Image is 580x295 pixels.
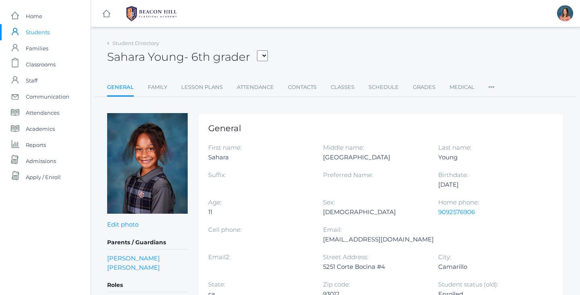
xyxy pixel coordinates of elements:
div: Sahara [208,153,311,162]
div: 5251 Corte Bocina #4 [323,262,426,272]
span: Admissions [26,153,56,169]
span: Reports [26,137,46,153]
label: Email2: [208,253,230,261]
label: Zip code: [323,281,350,288]
label: Student status (old): [438,281,498,288]
label: Birthdate: [438,171,468,179]
div: [DATE] [438,180,541,190]
label: First name: [208,144,242,151]
label: Preferred Name: [323,171,373,179]
a: Student Directory [112,40,159,46]
span: Students [26,24,50,40]
a: Medical [449,79,474,95]
h2: Sahara Young [107,51,268,63]
a: General [107,79,134,97]
span: Staff [26,72,37,89]
div: 11 [208,207,311,217]
a: Contacts [288,79,317,95]
span: Classrooms [26,56,56,72]
div: [DEMOGRAPHIC_DATA] [323,207,426,217]
label: Home phone: [438,198,479,206]
a: Lesson Plans [181,79,223,95]
label: Age: [208,198,222,206]
a: Grades [413,79,435,95]
a: Schedule [369,79,399,95]
span: Attendances [26,105,59,121]
div: Jennifer Jenkins [557,5,573,21]
label: Email: [323,226,342,233]
a: Edit photo [107,221,139,228]
span: Academics [26,121,55,137]
span: Families [26,40,48,56]
div: [GEOGRAPHIC_DATA] [323,153,426,162]
h5: Roles [107,278,188,292]
label: City: [438,253,451,261]
span: - 6th grader [184,50,250,64]
span: Home [26,8,42,24]
label: Sex: [323,198,335,206]
h5: Parents / Guardians [107,236,188,250]
a: Classes [331,79,354,95]
span: Apply / Enroll [26,169,61,185]
a: 9092576906 [438,208,475,216]
div: Camarillo [438,262,541,272]
a: [PERSON_NAME] [107,254,160,263]
label: Middle name: [323,144,364,151]
label: State: [208,281,225,288]
img: BHCALogos-05-308ed15e86a5a0abce9b8dd61676a3503ac9727e845dece92d48e8588c001991.png [121,4,182,24]
label: Last name: [438,144,471,151]
a: [PERSON_NAME] [107,263,160,272]
label: Street Address: [323,253,368,261]
label: Suffix: [208,171,226,179]
div: Young [438,153,541,162]
a: Attendance [237,79,274,95]
img: Sahara Young [107,113,188,214]
h1: General [208,124,553,133]
label: Cell phone: [208,226,242,233]
span: Communication [26,89,69,105]
div: [EMAIL_ADDRESS][DOMAIN_NAME] [323,235,434,244]
a: Family [148,79,167,95]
